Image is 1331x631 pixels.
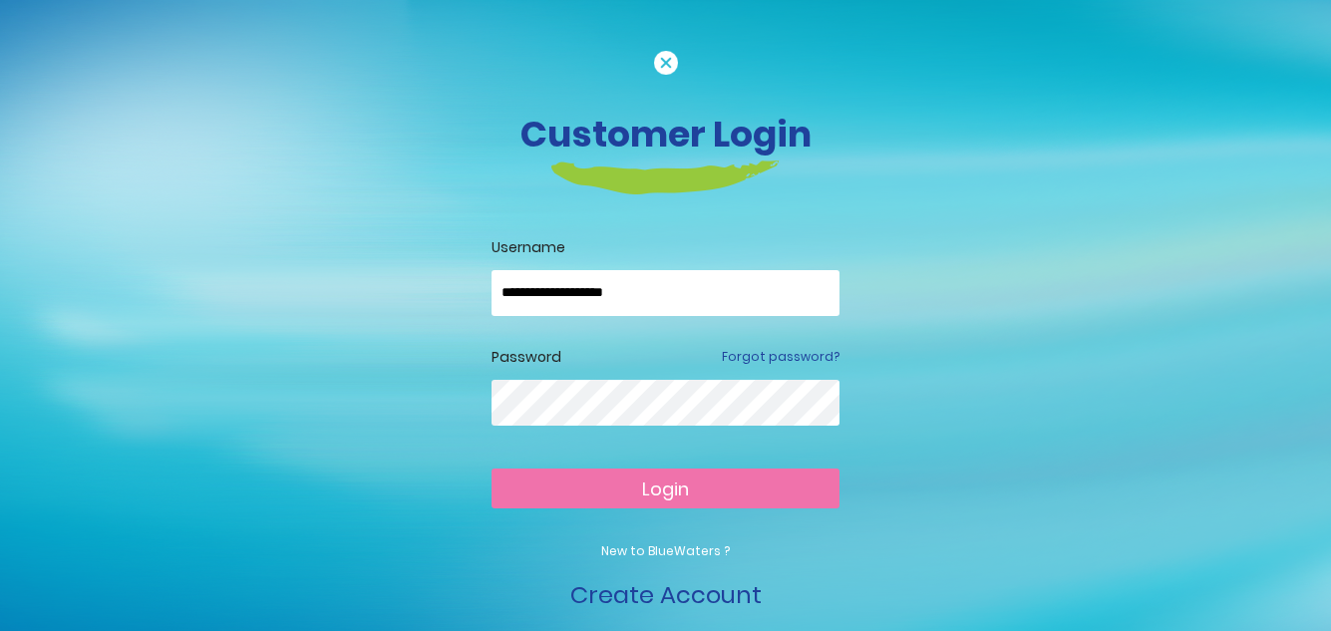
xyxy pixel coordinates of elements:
label: Password [492,347,561,368]
h3: Customer Login [113,113,1219,156]
a: Forgot password? [722,348,839,366]
img: login-heading-border.png [551,160,780,194]
button: Login [492,469,839,508]
span: Login [642,476,689,501]
label: Username [492,237,839,258]
a: Create Account [570,578,762,611]
img: cancel [654,51,678,75]
p: New to BlueWaters ? [492,542,839,560]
